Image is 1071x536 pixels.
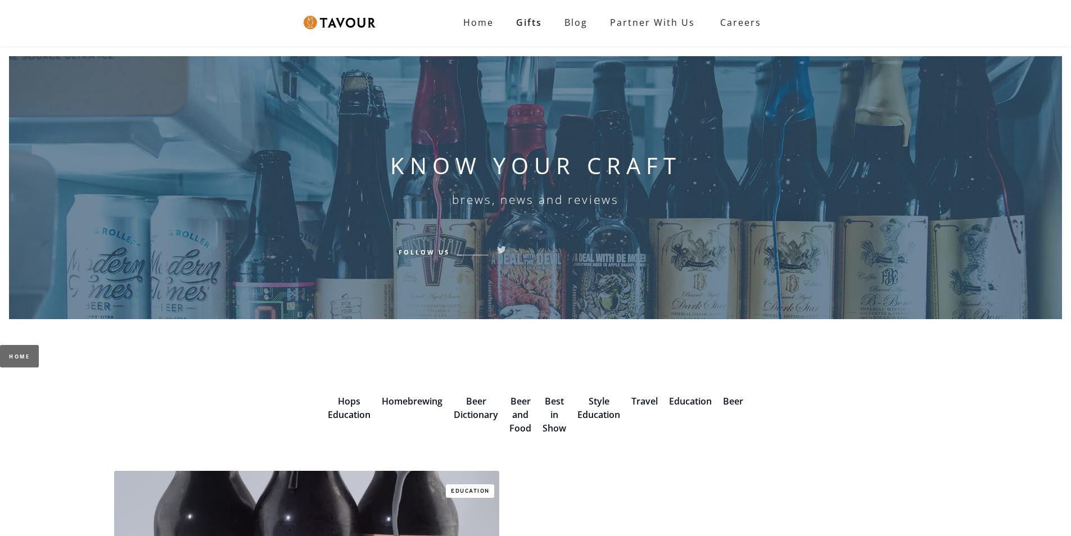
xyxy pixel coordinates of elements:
[390,152,681,179] h1: KNOW YOUR CRAFT
[553,11,599,34] a: Blog
[577,395,620,421] a: Style Education
[669,395,712,407] a: Education
[382,395,442,407] a: Homebrewing
[452,193,619,206] h6: brews, news and reviews
[599,11,706,34] a: Partner with Us
[723,395,743,407] a: Beer
[720,11,761,34] strong: Careers
[505,11,553,34] a: Gifts
[454,395,498,421] a: Beer Dictionary
[452,11,505,34] a: Home
[509,395,531,434] a: Beer and Food
[706,7,770,38] a: Careers
[328,395,370,421] a: Hops Education
[543,395,566,434] a: Best in Show
[399,247,450,257] h6: Follow Us
[631,395,658,407] a: Travel
[463,16,494,29] strong: Home
[446,484,494,498] a: Education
